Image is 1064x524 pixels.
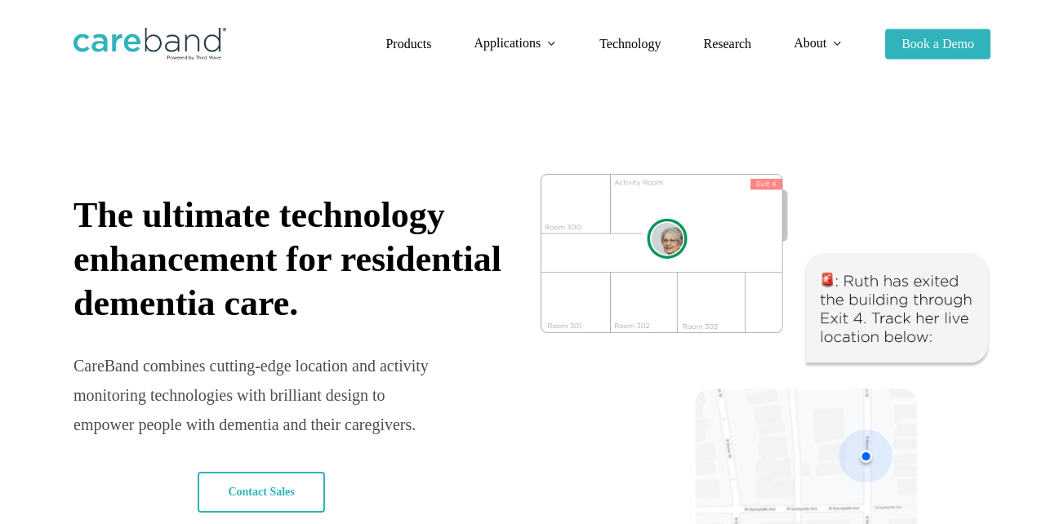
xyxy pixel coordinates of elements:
[885,38,991,51] a: Book a Demo
[599,37,661,51] span: Technology
[385,37,431,51] span: Products
[385,38,431,51] a: Products
[73,195,501,323] span: The ultimate technology enhancement for residential dementia care.
[703,37,751,51] span: Research
[794,37,843,51] a: About
[474,37,557,51] a: Applications
[599,38,661,51] a: Technology
[902,37,974,51] span: Book a Demo
[703,38,751,51] a: Research
[228,484,294,500] span: Contact Sales
[474,36,541,50] span: Applications
[794,36,826,50] span: About
[73,351,443,439] div: CareBand combines cutting-edge location and activity monitoring technologies with brilliant desig...
[73,28,226,60] img: CareBand
[198,472,324,513] a: Contact Sales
